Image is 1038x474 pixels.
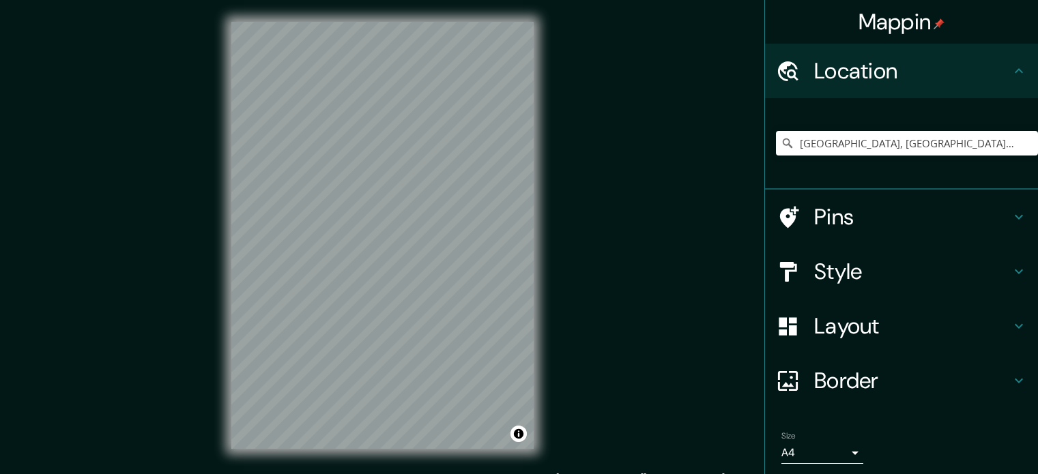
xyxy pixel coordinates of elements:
input: Pick your city or area [776,131,1038,155]
h4: Mappin [859,8,945,35]
div: Border [765,353,1038,408]
h4: Border [814,367,1011,394]
h4: Location [814,57,1011,85]
label: Size [781,430,796,442]
h4: Style [814,258,1011,285]
h4: Pins [814,203,1011,231]
div: Location [765,44,1038,98]
button: Toggle attribution [510,426,527,442]
div: Pins [765,190,1038,244]
img: pin-icon.png [934,18,945,29]
div: Style [765,244,1038,299]
div: A4 [781,442,863,464]
canvas: Map [231,22,534,449]
div: Layout [765,299,1038,353]
h4: Layout [814,312,1011,340]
